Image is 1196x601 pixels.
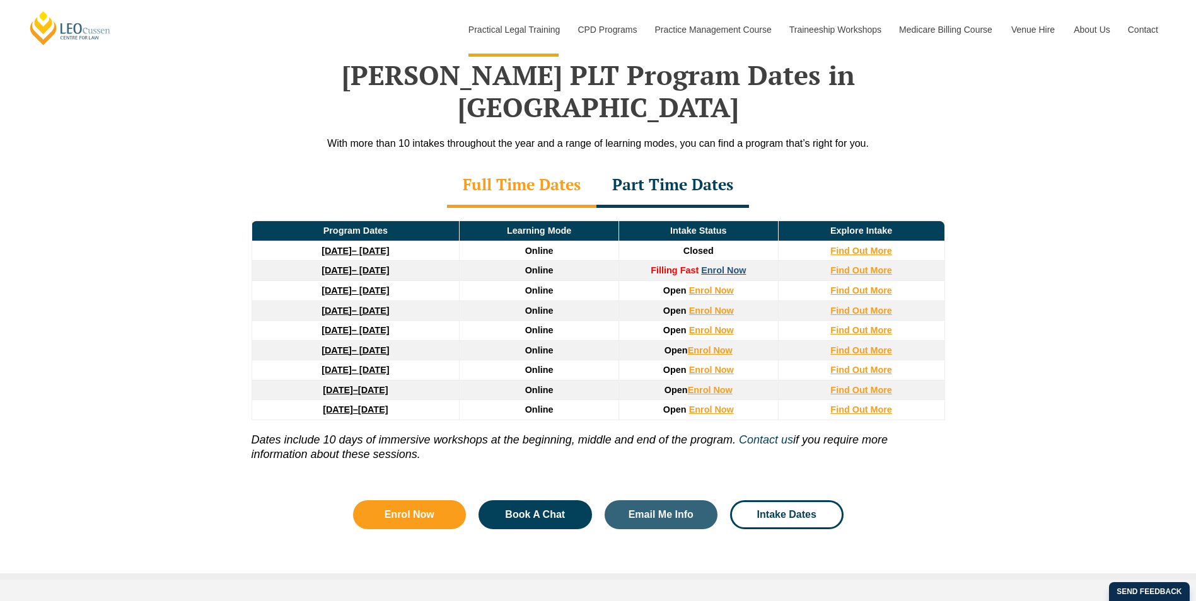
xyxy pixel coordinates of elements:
[663,306,687,316] span: Open
[322,285,352,295] strong: [DATE]
[689,365,734,375] a: Enrol Now
[830,246,892,256] a: Find Out More
[701,265,746,275] a: Enrol Now
[28,10,112,46] a: [PERSON_NAME] Centre for Law
[322,365,389,375] a: [DATE]– [DATE]
[830,404,892,415] a: Find Out More
[460,221,619,241] td: Learning Mode
[778,221,944,241] td: Explore Intake
[830,385,892,395] a: Find Out More
[688,345,733,355] a: Enrol Now
[252,420,945,462] p: if you require more information about these sessions.
[830,265,892,275] a: Find Out More
[830,306,892,316] a: Find Out More
[239,135,958,151] div: With more than 10 intakes throughout the year and a range of learning modes, you can find a progr...
[730,500,844,529] a: Intake Dates
[688,385,733,395] a: Enrol Now
[1118,3,1168,57] a: Contact
[505,510,565,520] span: Book A Chat
[665,385,688,395] span: Open
[322,265,352,275] strong: [DATE]
[322,246,352,256] strong: [DATE]
[683,246,714,256] span: Closed
[1002,3,1064,57] a: Venue Hire
[663,404,687,415] span: Open
[830,345,892,355] a: Find Out More
[739,433,793,446] a: Contact us
[322,325,389,335] a: [DATE]– [DATE]
[322,345,389,355] a: [DATE]– [DATE]
[618,221,778,241] td: Intake Status
[890,3,1002,57] a: Medicare Billing Course
[757,510,816,520] span: Intake Dates
[525,365,554,375] span: Online
[663,285,687,295] span: Open
[646,3,780,57] a: Practice Management Course
[525,385,554,395] span: Online
[322,325,352,335] strong: [DATE]
[525,285,554,295] span: Online
[323,404,388,415] a: [DATE]–[DATE]
[239,59,958,123] h2: [PERSON_NAME] PLT Program Dates in [GEOGRAPHIC_DATA]
[525,246,554,256] span: Online
[525,325,554,335] span: Online
[525,404,554,415] span: Online
[525,306,554,316] span: Online
[322,365,352,375] strong: [DATE]
[322,285,389,295] a: [DATE]– [DATE]
[358,404,388,415] span: [DATE]
[651,265,699,275] strong: Filling Fast
[525,345,554,355] span: Online
[323,385,388,395] a: [DATE]–[DATE]
[596,164,749,208] div: Part Time Dates
[322,345,352,355] strong: [DATE]
[568,3,645,57] a: CPD Programs
[629,510,694,520] span: Email Me Info
[252,433,736,446] i: Dates include 10 days of immersive workshops at the beginning, middle and end of the program.
[689,404,734,415] a: Enrol Now
[605,500,718,529] a: Email Me Info
[830,285,892,295] a: Find Out More
[665,345,688,355] span: Open
[830,365,892,375] a: Find Out More
[830,325,892,335] a: Find Out More
[322,265,389,275] a: [DATE]– [DATE]
[1064,3,1118,57] a: About Us
[525,265,554,275] span: Online
[252,221,460,241] td: Program Dates
[447,164,596,208] div: Full Time Dates
[663,325,687,335] span: Open
[322,306,389,316] a: [DATE]– [DATE]
[689,306,734,316] a: Enrol Now
[459,3,569,57] a: Practical Legal Training
[663,365,687,375] span: Open
[385,510,434,520] span: Enrol Now
[780,3,890,57] a: Traineeship Workshops
[322,306,352,316] strong: [DATE]
[353,500,467,529] a: Enrol Now
[479,500,592,529] a: Book A Chat
[689,285,734,295] a: Enrol Now
[689,325,734,335] a: Enrol Now
[358,385,388,395] span: [DATE]
[323,385,353,395] strong: [DATE]
[322,246,389,256] a: [DATE]– [DATE]
[323,404,353,415] strong: [DATE]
